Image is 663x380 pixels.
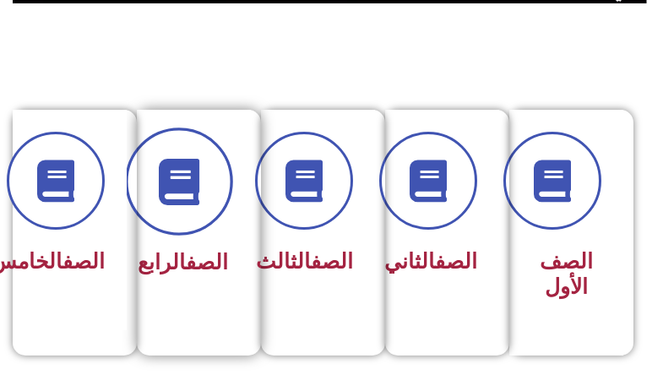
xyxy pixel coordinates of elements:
span: الثاني [384,249,477,274]
a: الصف [435,249,477,274]
a: الصف [311,249,353,274]
a: الصف [186,250,228,274]
span: الصف الأول [540,249,593,299]
span: الثالث [256,249,353,274]
a: الصف [62,249,105,274]
span: الرابع [138,250,228,274]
